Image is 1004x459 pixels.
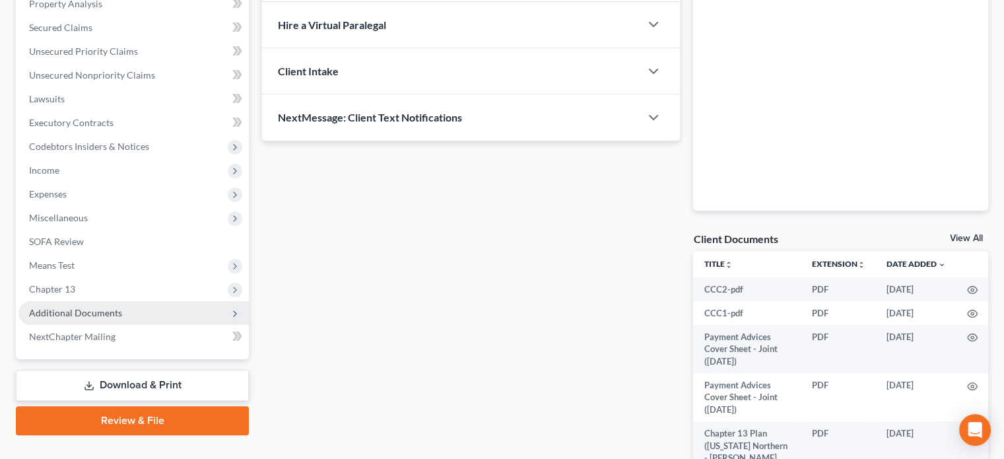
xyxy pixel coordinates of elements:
[29,69,155,81] span: Unsecured Nonpriority Claims
[693,325,801,373] td: Payment Advices Cover Sheet - Joint ([DATE])
[887,259,946,269] a: Date Added expand_more
[29,212,88,223] span: Miscellaneous
[876,277,956,301] td: [DATE]
[16,370,249,401] a: Download & Print
[18,16,249,40] a: Secured Claims
[693,277,801,301] td: CCC2-pdf
[876,301,956,325] td: [DATE]
[876,373,956,421] td: [DATE]
[876,325,956,373] td: [DATE]
[950,234,983,243] a: View All
[29,307,122,318] span: Additional Documents
[801,301,876,325] td: PDF
[29,46,138,57] span: Unsecured Priority Claims
[857,261,865,269] i: unfold_more
[18,325,249,349] a: NextChapter Mailing
[18,230,249,254] a: SOFA Review
[29,117,114,128] span: Executory Contracts
[801,373,876,421] td: PDF
[16,406,249,435] a: Review & File
[18,111,249,135] a: Executory Contracts
[29,141,149,152] span: Codebtors Insiders & Notices
[724,261,732,269] i: unfold_more
[29,22,92,33] span: Secured Claims
[693,373,801,421] td: Payment Advices Cover Sheet - Joint ([DATE])
[959,414,991,446] div: Open Intercom Messenger
[801,277,876,301] td: PDF
[812,259,865,269] a: Extensionunfold_more
[29,93,65,104] span: Lawsuits
[29,283,75,295] span: Chapter 13
[704,259,732,269] a: Titleunfold_more
[18,87,249,111] a: Lawsuits
[693,301,801,325] td: CCC1-pdf
[29,236,84,247] span: SOFA Review
[278,18,386,31] span: Hire a Virtual Paralegal
[29,188,67,199] span: Expenses
[693,232,778,246] div: Client Documents
[938,261,946,269] i: expand_more
[29,260,75,271] span: Means Test
[801,325,876,373] td: PDF
[278,111,462,124] span: NextMessage: Client Text Notifications
[18,63,249,87] a: Unsecured Nonpriority Claims
[29,164,59,176] span: Income
[278,65,339,77] span: Client Intake
[18,40,249,63] a: Unsecured Priority Claims
[29,331,116,342] span: NextChapter Mailing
